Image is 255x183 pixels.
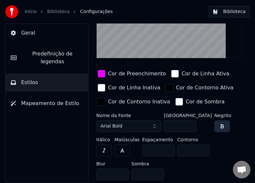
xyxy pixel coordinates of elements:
div: Cor de Contorno Ativa [176,84,234,92]
button: Cor de Contorno Ativa [164,83,235,93]
label: Nome da Fonte [96,113,161,118]
button: Estilos [6,73,88,92]
span: Geral [21,29,35,37]
button: Cor de Preenchimento [96,69,167,79]
img: youka [5,5,18,18]
button: Mapeamento de Estilo [6,94,88,113]
div: Cor de Linha Ativa [181,70,229,78]
label: Negrito [214,113,231,118]
span: Configurações [80,8,113,15]
div: Cor de Linha Inativa [108,84,160,92]
label: Itálico [96,137,112,142]
button: Cor de Contorno Inativa [96,97,171,107]
button: Biblioteca [208,6,250,18]
nav: breadcrumb [25,8,113,15]
a: Biblioteca [47,8,70,15]
label: [GEOGRAPHIC_DATA] [164,113,212,118]
div: Cor de Preenchimento [108,70,166,78]
span: Mapeamento de Estilo [21,99,79,107]
label: Maiúsculas [114,137,140,142]
button: Cor de Linha Inativa [96,83,162,93]
label: Contorno [177,137,210,142]
button: Predefinição de legendas [6,45,88,71]
div: Cor de Contorno Inativa [108,98,170,106]
button: Geral [6,24,88,42]
label: Sombra [131,161,164,166]
a: Início [25,8,37,15]
span: Predefinição de legendas [22,50,83,66]
span: Estilos [21,79,38,86]
button: Cor de Linha Ativa [170,69,231,79]
label: Espaçamento [142,137,175,142]
button: Cor de Sombra [174,97,226,107]
div: Cor de Sombra [186,98,225,106]
div: Bate-papo aberto [233,161,250,178]
label: Blur [96,161,129,166]
span: Arial Bold [101,123,122,130]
